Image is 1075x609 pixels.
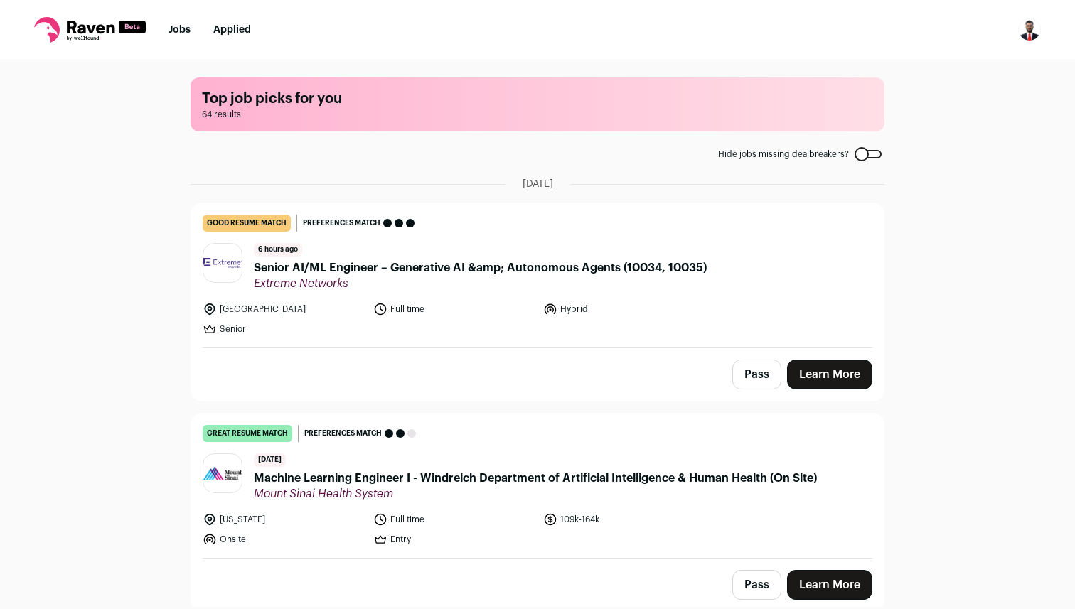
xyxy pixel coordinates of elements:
[254,470,817,487] span: Machine Learning Engineer I - Windreich Department of Artificial Intelligence & Human Health (On ...
[169,25,191,35] a: Jobs
[732,570,781,600] button: Pass
[254,259,707,276] span: Senior AI/ML Engineer – Generative AI &amp; Autonomous Agents (10034, 10035)
[373,532,535,546] li: Entry
[254,243,302,257] span: 6 hours ago
[787,360,872,389] a: Learn More
[373,512,535,527] li: Full time
[203,302,365,316] li: [GEOGRAPHIC_DATA]
[202,89,873,109] h1: Top job picks for you
[254,453,286,467] span: [DATE]
[203,512,365,527] li: [US_STATE]
[191,203,884,347] a: good resume match Preferences match 6 hours ago Senior AI/ML Engineer – Generative AI &amp; Auton...
[191,414,884,558] a: great resume match Preferences match [DATE] Machine Learning Engineer I - Windreich Department of...
[254,487,817,501] span: Mount Sinai Health System
[203,425,292,442] div: great resume match
[203,532,365,546] li: Onsite
[718,149,849,160] span: Hide jobs missing dealbreakers?
[254,276,707,291] span: Extreme Networks
[543,302,705,316] li: Hybrid
[202,109,873,120] span: 64 results
[304,426,382,441] span: Preferences match
[787,570,872,600] a: Learn More
[732,360,781,389] button: Pass
[543,512,705,527] li: 109k-164k
[213,25,251,35] a: Applied
[203,322,365,336] li: Senior
[1018,18,1041,41] img: 16553672-medium_jpg
[523,177,553,191] span: [DATE]
[203,258,242,267] img: 07dfe867893e3ff25f302de5a26ea2be4559a7d444648f32ce353dafd14195b8.png
[303,216,380,230] span: Preferences match
[373,302,535,316] li: Full time
[203,467,242,480] img: e3ea4577fe1a029e85531d15c6be36fa0146fdf8117507830734d70975945f56.png
[1018,18,1041,41] button: Open dropdown
[203,215,291,232] div: good resume match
